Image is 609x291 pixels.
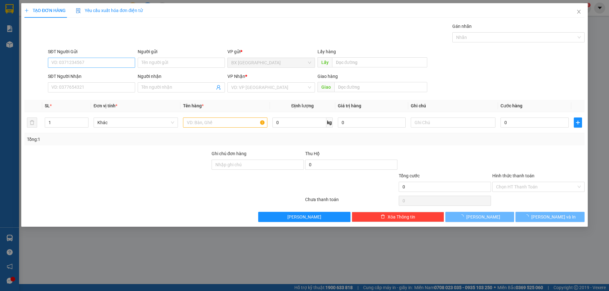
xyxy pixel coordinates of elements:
span: VP Nhận [228,74,246,79]
button: Close [570,3,588,21]
label: Gán nhãn [452,24,472,29]
button: plus [574,117,582,128]
span: [PERSON_NAME] [467,213,501,220]
span: loading [524,214,531,219]
span: Lấy [318,57,332,67]
span: Yêu cầu xuất hóa đơn điện tử [76,8,143,13]
span: Thu Hộ [305,151,320,156]
span: loading [460,214,467,219]
span: close [576,9,581,14]
div: Người gửi [138,48,225,55]
span: plus [24,8,29,13]
button: [PERSON_NAME] và In [516,212,585,222]
span: Giá trị hàng [338,103,361,108]
img: icon [76,8,81,13]
span: [PERSON_NAME] và In [531,213,576,220]
div: SĐT Người Nhận [48,73,135,80]
div: Tổng: 1 [27,136,235,143]
span: Cước hàng [501,103,522,108]
span: delete [381,214,385,219]
div: VP gửi [228,48,315,55]
span: Tổng cước [399,173,420,178]
div: SĐT Người Gửi [48,48,135,55]
button: [PERSON_NAME] [445,212,514,222]
button: delete [27,117,37,128]
span: Giao hàng [318,74,338,79]
span: [PERSON_NAME] [288,213,322,220]
span: Xóa Thông tin [388,213,415,220]
input: Dọc đường [332,57,427,67]
button: deleteXóa Thông tin [352,212,444,222]
span: kg [326,117,333,128]
span: user-add [216,85,221,90]
button: [PERSON_NAME] [259,212,351,222]
label: Hình thức thanh toán [492,173,534,178]
input: 0 [338,117,406,128]
span: Khác [97,118,174,127]
input: Dọc đường [334,82,427,92]
span: SL [45,103,50,108]
div: Người nhận [138,73,225,80]
label: Ghi chú đơn hàng [212,151,246,156]
input: VD: Bàn, Ghế [183,117,267,128]
div: Chưa thanh toán [304,196,398,207]
th: Ghi chú [409,100,498,112]
span: Tên hàng [183,103,204,108]
span: BX Quảng Ngãi [232,58,311,67]
span: Định lượng [291,103,314,108]
span: plus [574,120,582,125]
span: Giao [318,82,334,92]
span: TẠO ĐƠN HÀNG [24,8,66,13]
span: Đơn vị tính [94,103,117,108]
input: Ghi Chú [411,117,495,128]
input: Ghi chú đơn hàng [212,160,304,170]
span: Lấy hàng [318,49,336,54]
